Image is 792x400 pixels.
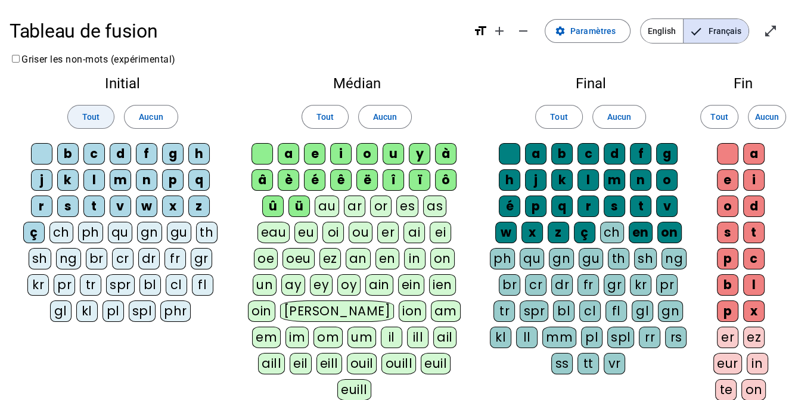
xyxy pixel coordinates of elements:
[27,274,49,296] div: kr
[253,274,277,296] div: un
[110,169,131,191] div: m
[487,76,694,91] h2: Final
[661,248,687,269] div: ng
[743,274,765,296] div: l
[542,327,576,348] div: mm
[639,327,660,348] div: rr
[604,169,625,191] div: m
[499,196,520,217] div: é
[319,248,341,269] div: ez
[700,105,738,129] button: Tout
[80,274,101,296] div: tr
[717,196,738,217] div: o
[629,222,653,243] div: en
[490,327,511,348] div: kl
[188,169,210,191] div: q
[396,196,418,217] div: es
[607,110,631,124] span: Aucun
[398,274,425,296] div: ein
[129,300,156,322] div: spl
[356,169,378,191] div: ë
[262,196,284,217] div: û
[162,143,184,165] div: g
[377,222,399,243] div: er
[473,24,487,38] mat-icon: format_size
[373,110,397,124] span: Aucun
[23,222,45,243] div: ç
[49,222,73,243] div: ch
[551,353,573,374] div: ss
[520,248,544,269] div: qu
[383,169,404,191] div: î
[188,196,210,217] div: z
[86,248,107,269] div: br
[290,353,312,374] div: eil
[358,105,412,129] button: Aucun
[282,248,315,269] div: oeu
[551,274,573,296] div: dr
[162,196,184,217] div: x
[713,353,742,374] div: eur
[490,248,515,269] div: ph
[525,196,546,217] div: p
[743,300,765,322] div: x
[10,12,464,50] h1: Tableau de fusion
[112,248,133,269] div: cr
[656,274,678,296] div: pr
[605,300,627,322] div: fl
[83,196,105,217] div: t
[577,353,599,374] div: tt
[630,274,651,296] div: kr
[188,143,210,165] div: h
[548,222,569,243] div: z
[431,300,461,322] div: am
[630,143,651,165] div: f
[310,274,333,296] div: ey
[139,274,161,296] div: bl
[258,353,285,374] div: aill
[31,196,52,217] div: r
[545,19,631,43] button: Paramètres
[604,353,625,374] div: vr
[607,327,635,348] div: spl
[370,196,392,217] div: or
[316,110,334,124] span: Tout
[349,222,372,243] div: ou
[409,143,430,165] div: y
[525,143,546,165] div: a
[763,24,778,38] mat-icon: open_in_full
[421,353,451,374] div: euil
[743,222,765,243] div: t
[717,274,738,296] div: b
[76,300,98,322] div: kl
[83,143,105,165] div: c
[579,248,603,269] div: gu
[520,300,548,322] div: spr
[604,274,625,296] div: gr
[399,300,426,322] div: ion
[316,353,342,374] div: eill
[191,248,212,269] div: gr
[54,274,75,296] div: pr
[435,143,456,165] div: à
[12,55,20,63] input: Griser les non-mots (expérimental)
[640,18,749,44] mat-button-toggle-group: Language selection
[755,110,779,124] span: Aucun
[82,110,100,124] span: Tout
[246,76,468,91] h2: Médian
[630,196,651,217] div: t
[252,327,281,348] div: em
[717,222,738,243] div: s
[710,110,728,124] span: Tout
[632,300,653,322] div: gl
[375,248,399,269] div: en
[138,248,160,269] div: dr
[409,169,430,191] div: ï
[167,222,191,243] div: gu
[337,274,361,296] div: oy
[743,248,765,269] div: c
[19,76,226,91] h2: Initial
[579,300,601,322] div: cl
[106,274,135,296] div: spr
[302,105,349,129] button: Tout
